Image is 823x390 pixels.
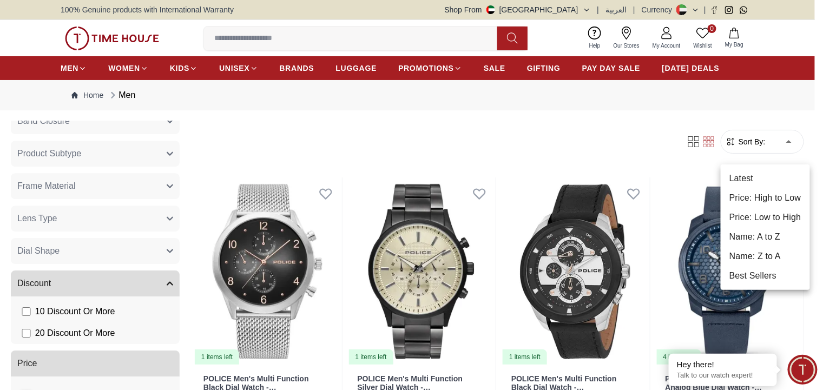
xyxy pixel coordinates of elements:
[677,371,769,380] p: Talk to our watch expert!
[721,188,810,208] li: Price: High to Low
[721,266,810,286] li: Best Sellers
[677,359,769,370] div: Hey there!
[721,169,810,188] li: Latest
[721,227,810,247] li: Name: A to Z
[788,355,818,385] div: Chat Widget
[721,208,810,227] li: Price: Low to High
[721,247,810,266] li: Name: Z to A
